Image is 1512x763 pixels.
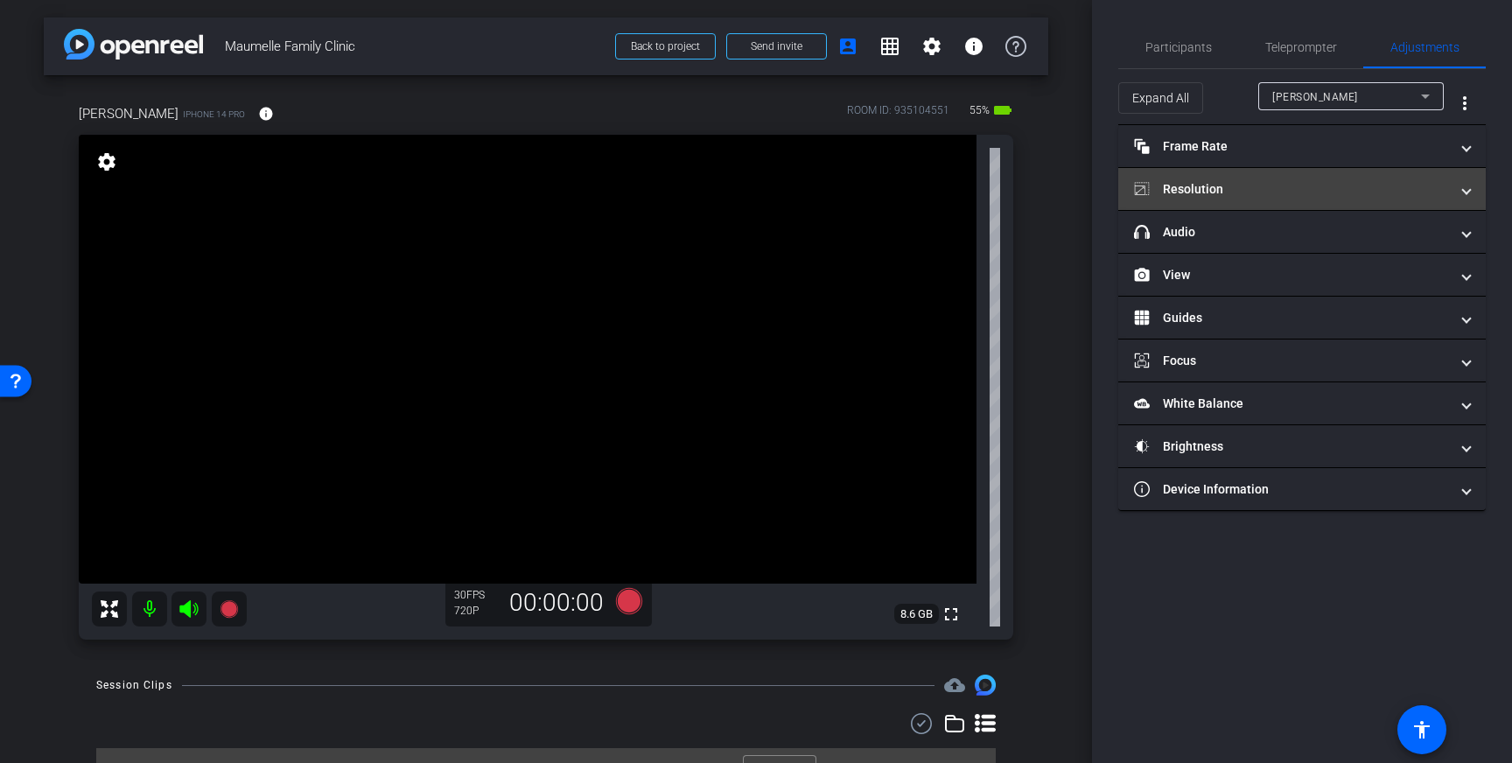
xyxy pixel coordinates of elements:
[631,40,700,52] span: Back to project
[1272,91,1358,103] span: [PERSON_NAME]
[992,100,1013,121] mat-icon: battery_std
[967,96,992,124] span: 55%
[1118,254,1486,296] mat-expansion-panel-header: View
[1444,82,1486,124] button: More Options for Adjustments Panel
[1265,41,1337,53] span: Teleprompter
[941,604,962,625] mat-icon: fullscreen
[975,675,996,696] img: Session clips
[183,108,245,121] span: iPhone 14 Pro
[944,675,965,696] span: Destinations for your clips
[879,36,900,57] mat-icon: grid_on
[1134,437,1449,456] mat-panel-title: Brightness
[1118,425,1486,467] mat-expansion-panel-header: Brightness
[79,104,178,123] span: [PERSON_NAME]
[1118,168,1486,210] mat-expansion-panel-header: Resolution
[1134,223,1449,241] mat-panel-title: Audio
[258,106,274,122] mat-icon: info
[466,589,485,601] span: FPS
[96,676,172,694] div: Session Clips
[1118,339,1486,381] mat-expansion-panel-header: Focus
[454,604,498,618] div: 720P
[64,29,203,59] img: app-logo
[1134,395,1449,413] mat-panel-title: White Balance
[751,39,802,53] span: Send invite
[1118,82,1203,114] button: Expand All
[1134,266,1449,284] mat-panel-title: View
[847,102,949,128] div: ROOM ID: 935104551
[1134,480,1449,499] mat-panel-title: Device Information
[1132,81,1189,115] span: Expand All
[963,36,984,57] mat-icon: info
[498,588,615,618] div: 00:00:00
[1134,352,1449,370] mat-panel-title: Focus
[1134,309,1449,327] mat-panel-title: Guides
[1454,93,1475,114] mat-icon: more_vert
[726,33,827,59] button: Send invite
[837,36,858,57] mat-icon: account_box
[94,151,119,172] mat-icon: settings
[1134,180,1449,199] mat-panel-title: Resolution
[454,588,498,602] div: 30
[921,36,942,57] mat-icon: settings
[1411,719,1432,740] mat-icon: accessibility
[1118,297,1486,339] mat-expansion-panel-header: Guides
[225,29,605,64] span: Maumelle Family Clinic
[894,604,939,625] span: 8.6 GB
[615,33,716,59] button: Back to project
[944,675,965,696] mat-icon: cloud_upload
[1118,382,1486,424] mat-expansion-panel-header: White Balance
[1134,137,1449,156] mat-panel-title: Frame Rate
[1118,125,1486,167] mat-expansion-panel-header: Frame Rate
[1145,41,1212,53] span: Participants
[1118,211,1486,253] mat-expansion-panel-header: Audio
[1390,41,1459,53] span: Adjustments
[1118,468,1486,510] mat-expansion-panel-header: Device Information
